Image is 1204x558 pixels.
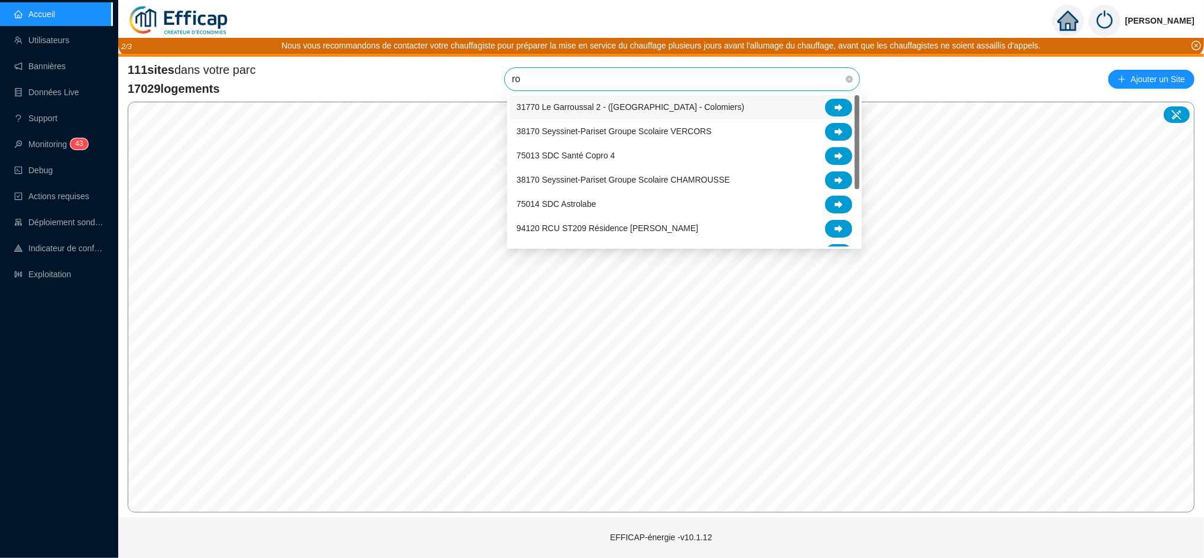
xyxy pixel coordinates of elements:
span: 4 [75,139,79,148]
div: 75013 SDC Santé Copro 3 [509,241,859,265]
span: 94120 RCU ST209 Résidence [PERSON_NAME] [517,222,698,235]
a: homeAccueil [14,9,55,19]
span: Actions requises [28,192,89,201]
span: 75013 SDC Santé Copro 4 [517,150,615,162]
a: clusterDéploiement sondes [14,218,104,227]
span: [PERSON_NAME] [1125,2,1195,40]
i: 2 / 3 [121,42,132,51]
div: 38170 Seyssinet-Pariset Groupe Scolaire CHAMROUSSE [509,168,859,192]
img: power [1089,5,1121,37]
div: 94120 RCU ST209 Résidence Robespierre [509,216,859,241]
span: plus [1118,75,1126,83]
a: notificationBannières [14,61,66,71]
a: codeDebug [14,166,53,175]
div: 38170 Seyssinet-Pariset Groupe Scolaire VERCORS [509,119,859,144]
span: 31770 Le Garroussal 2 - ([GEOGRAPHIC_DATA] - Colomiers) [517,101,744,113]
canvas: Map [128,102,1194,512]
a: databaseDonnées Live [14,87,79,97]
span: home [1057,10,1079,31]
span: 3 [79,139,83,148]
sup: 43 [70,138,87,150]
a: teamUtilisateurs [14,35,69,45]
span: Ajouter un Site [1131,71,1185,87]
div: 75013 SDC Santé Copro 4 [509,144,859,168]
div: 31770 Le Garroussal 2 - (Toulouse - Colomiers) [509,95,859,119]
span: 17029 logements [128,80,256,97]
a: heat-mapIndicateur de confort [14,244,104,253]
a: questionSupport [14,113,57,123]
span: 38170 Seyssinet-Pariset Groupe Scolaire CHAMROUSSE [517,174,730,186]
span: 111 sites [128,63,174,76]
span: 75014 SDC Astrolabe [517,198,596,210]
span: dans votre parc [128,61,256,78]
div: 75014 SDC Astrolabe [509,192,859,216]
a: slidersExploitation [14,270,71,279]
span: EFFICAP-énergie - v10.1.12 [610,533,712,542]
span: 38170 Seyssinet-Pariset Groupe Scolaire VERCORS [517,125,712,138]
a: monitorMonitoring43 [14,139,85,149]
span: close-circle [1192,41,1201,50]
button: Ajouter un Site [1108,70,1195,89]
span: check-square [14,192,22,200]
span: close-circle [846,76,853,83]
div: Nous vous recommandons de contacter votre chauffagiste pour préparer la mise en service du chauff... [281,40,1041,52]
